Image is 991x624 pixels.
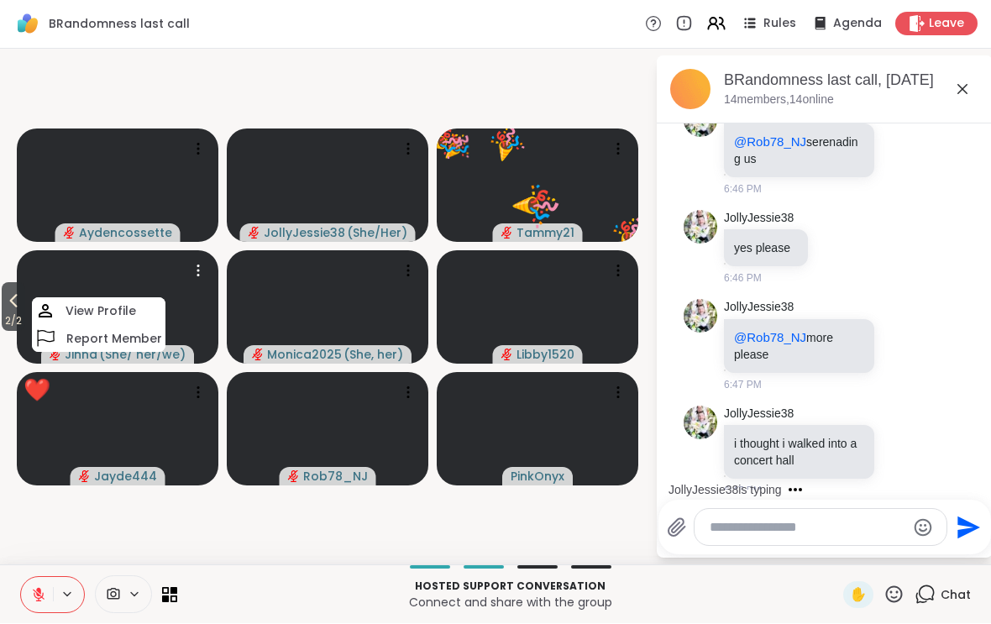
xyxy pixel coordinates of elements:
a: JollyJessie38 [724,300,794,317]
button: 🎉 [492,160,582,249]
span: Jinna [65,347,97,364]
span: BRandomness last call [49,16,190,33]
div: ❤️ [24,375,50,407]
span: @Rob78_NJ [734,135,806,149]
span: Rules [763,16,796,33]
span: audio-muted [50,349,61,361]
span: audio-muted [288,471,300,483]
p: i thought i walked into a concert hall [734,436,864,469]
span: 2 / 2 [2,312,25,332]
span: ( She/Her ) [347,225,407,242]
a: JollyJessie38 [724,211,794,228]
button: 🎉 [411,109,478,176]
div: BRandomness last call, [DATE] [724,71,979,92]
div: JollyJessie38 is typing [669,482,782,499]
span: Chat [941,587,971,604]
span: ( She/ her/we ) [99,347,186,364]
button: 2/2 [2,283,25,332]
span: Rob78_NJ [303,469,368,485]
span: Agenda [833,16,882,33]
img: ShareWell Logomark [13,10,42,39]
span: audio-muted [249,228,260,239]
p: Hosted support conversation [187,579,833,595]
p: yes please [734,240,798,257]
button: 🎉 [595,201,666,271]
span: ( She, her ) [343,347,403,364]
span: JollyJessie38 [264,225,345,242]
button: 🎉 [472,108,541,177]
span: ✋ [850,585,867,606]
img: https://sharewell-space-live.sfo3.digitaloceanspaces.com/user-generated/3602621c-eaa5-4082-863a-9... [684,211,717,244]
span: @Rob78_NJ [734,331,806,345]
span: audio-muted [64,228,76,239]
span: audio-muted [79,471,91,483]
button: Emoji picker [913,518,933,538]
p: Connect and share with the group [187,595,833,611]
span: Jayde444 [94,469,157,485]
span: audio-muted [501,228,513,239]
img: BRandomness last call, Oct 06 [670,70,710,110]
span: Monica2025 [267,347,342,364]
p: more please [734,330,864,364]
h4: View Profile [66,303,136,320]
span: Tammy21 [516,225,574,242]
img: https://sharewell-space-live.sfo3.digitaloceanspaces.com/user-generated/3602621c-eaa5-4082-863a-9... [684,300,717,333]
span: audio-muted [252,349,264,361]
span: Aydencossette [79,225,172,242]
span: 6:47 PM [724,378,762,393]
a: JollyJessie38 [724,406,794,423]
span: Leave [929,16,964,33]
h4: Report Member [66,331,162,348]
p: 14 members, 14 online [724,92,834,109]
span: 6:46 PM [724,182,762,197]
textarea: Type your message [710,520,905,537]
img: https://sharewell-space-live.sfo3.digitaloceanspaces.com/user-generated/3602621c-eaa5-4082-863a-9... [684,406,717,440]
button: Send [947,509,985,547]
span: Libby1520 [516,347,574,364]
span: audio-muted [501,349,513,361]
span: PinkOnyx [511,469,564,485]
p: serenading us [734,134,864,168]
span: 6:46 PM [724,271,762,286]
